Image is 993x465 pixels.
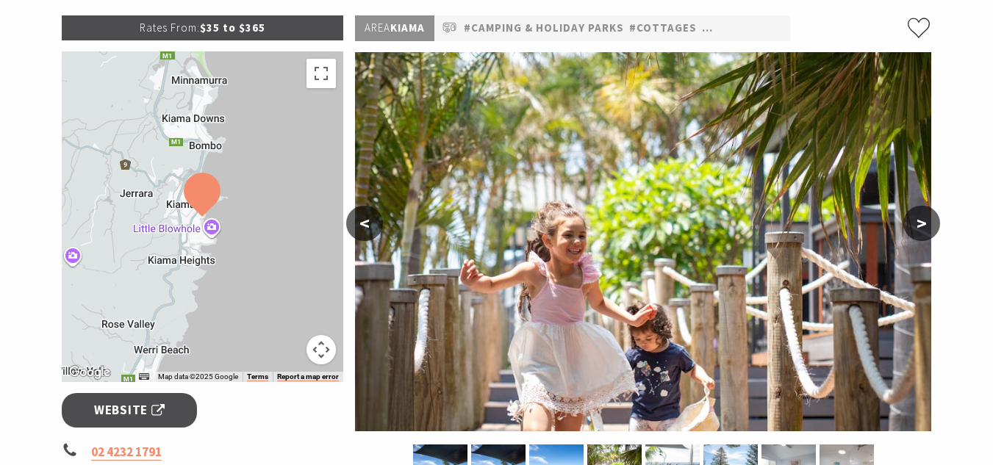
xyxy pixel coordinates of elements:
span: Website [94,400,165,420]
a: Website [62,393,198,428]
a: Report a map error [277,372,339,381]
img: Boardwalk [355,52,931,431]
button: Keyboard shortcuts [139,372,149,382]
span: Rates From: [140,21,200,35]
button: < [346,206,383,241]
a: Open this area in Google Maps (opens a new window) [65,363,114,382]
span: Map data ©2025 Google [158,372,238,381]
button: Map camera controls [306,335,336,364]
a: 02 4232 1791 [91,444,162,461]
a: Terms (opens in new tab) [247,372,268,381]
a: #Cottages [629,19,697,37]
img: Google [65,363,114,382]
a: #Camping & Holiday Parks [464,19,624,37]
button: Toggle fullscreen view [306,59,336,88]
a: #Pet Friendly [702,19,787,37]
p: $35 to $365 [62,15,344,40]
span: Area [365,21,390,35]
button: > [903,206,940,241]
p: Kiama [355,15,434,41]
